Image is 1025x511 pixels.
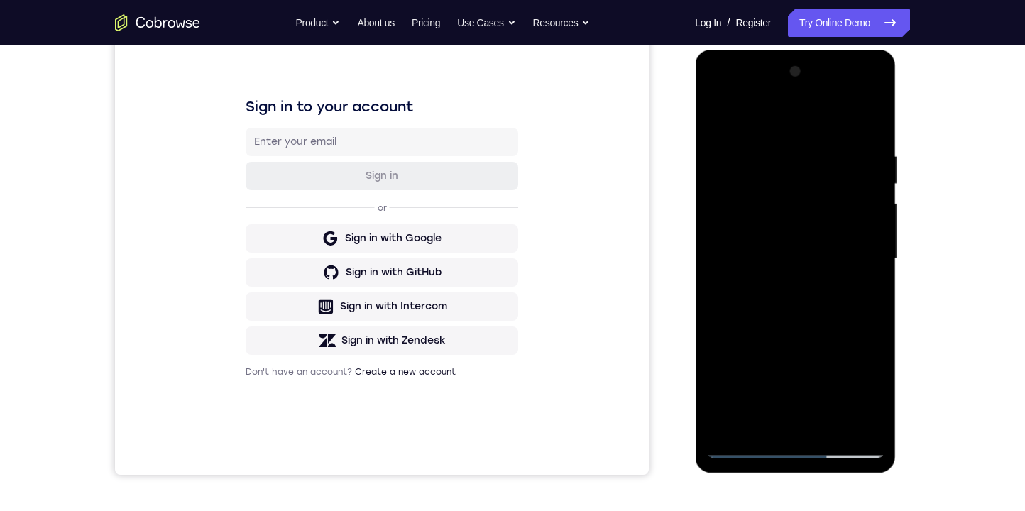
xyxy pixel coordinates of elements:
a: Go to the home page [115,14,200,31]
a: Try Online Demo [788,9,910,37]
a: Log In [695,9,721,37]
button: Sign in with Zendesk [131,327,403,356]
p: or [260,203,275,214]
div: Sign in with GitHub [231,266,327,280]
div: Sign in with Intercom [225,300,332,314]
h1: Sign in to your account [131,97,403,117]
span: / [727,14,730,31]
a: About us [357,9,394,37]
a: Register [736,9,771,37]
button: Product [296,9,341,37]
button: Resources [533,9,591,37]
button: Sign in [131,163,403,191]
button: Sign in with GitHub [131,259,403,287]
div: Sign in with Google [230,232,327,246]
button: Use Cases [457,9,515,37]
a: Pricing [412,9,440,37]
div: Sign in with Zendesk [226,334,331,348]
p: Don't have an account? [131,367,403,378]
a: Create a new account [240,368,341,378]
input: Enter your email [139,136,395,150]
button: Sign in with Intercom [131,293,403,322]
button: Sign in with Google [131,225,403,253]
